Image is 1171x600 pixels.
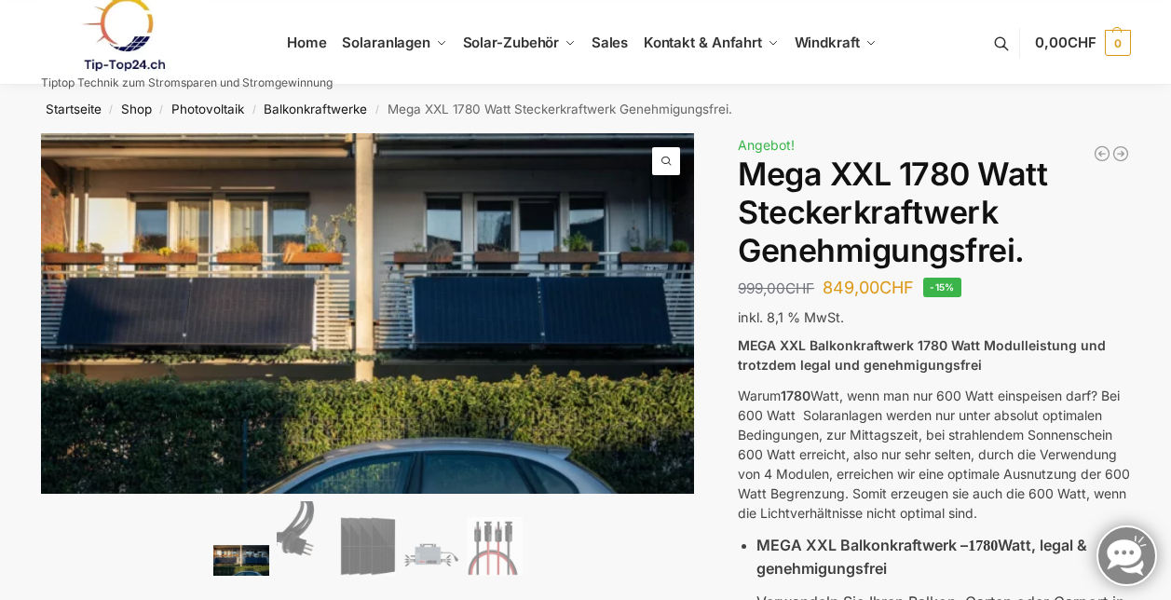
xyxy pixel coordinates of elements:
[277,501,333,576] img: Anschlusskabel-3meter_schweizer-stecker
[879,278,914,297] span: CHF
[171,102,244,116] a: Photovoltaik
[1111,144,1130,163] a: Balkonkraftwerk 445/860 Erweiterungsmodul
[644,34,762,51] span: Kontakt & Anfahrt
[334,1,455,85] a: Solaranlagen
[738,309,844,325] span: inkl. 8,1 % MwSt.
[738,337,1106,373] strong: MEGA XXL Balkonkraftwerk 1780 Watt Modulleistung und trotzdem legal und genehmigungsfrei
[264,102,367,116] a: Balkonkraftwerke
[121,102,152,116] a: Shop
[786,1,884,85] a: Windkraft
[213,545,269,576] img: 2 Balkonkraftwerke
[635,1,786,85] a: Kontakt & Anfahrt
[467,517,523,577] img: Kabel, Stecker und Zubehör für Solaranlagen
[1105,30,1131,56] span: 0
[367,102,387,117] span: /
[1068,34,1096,51] span: CHF
[102,102,121,117] span: /
[756,536,1087,578] strong: MEGA XXL Balkonkraftwerk – Watt, legal & genehmigungsfrei
[592,34,629,51] span: Sales
[244,102,264,117] span: /
[795,34,860,51] span: Windkraft
[738,137,795,153] span: Angebot!
[738,386,1130,523] p: Warum Watt, wenn man nur 600 Watt einspeisen darf? Bei 600 Watt Solaranlagen werden nur unter abs...
[403,534,459,576] img: Nep BDM 2000 gedrosselt auf 600 Watt
[455,1,583,85] a: Solar-Zubehör
[41,77,333,89] p: Tiptop Technik zum Stromsparen und Stromgewinnung
[583,1,635,85] a: Sales
[340,517,396,577] img: Mega XXL 1780 Watt Steckerkraftwerk Genehmigungsfrei. – Bild 3
[7,85,1164,133] nav: Breadcrumb
[1035,15,1130,71] a: 0,00CHF 0
[738,156,1130,269] h1: Mega XXL 1780 Watt Steckerkraftwerk Genehmigungsfrei.
[823,278,914,297] bdi: 849,00
[785,280,814,297] span: CHF
[968,538,998,553] strong: 1780
[463,34,560,51] span: Solar-Zubehör
[923,278,961,297] span: -15%
[1093,144,1111,163] a: 10 Bificiale Solarmodule 450 Watt Fullblack
[1035,34,1096,51] span: 0,00
[738,280,814,297] bdi: 999,00
[781,388,810,403] strong: 1780
[46,102,102,116] a: Startseite
[152,102,171,117] span: /
[342,34,430,51] span: Solaranlagen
